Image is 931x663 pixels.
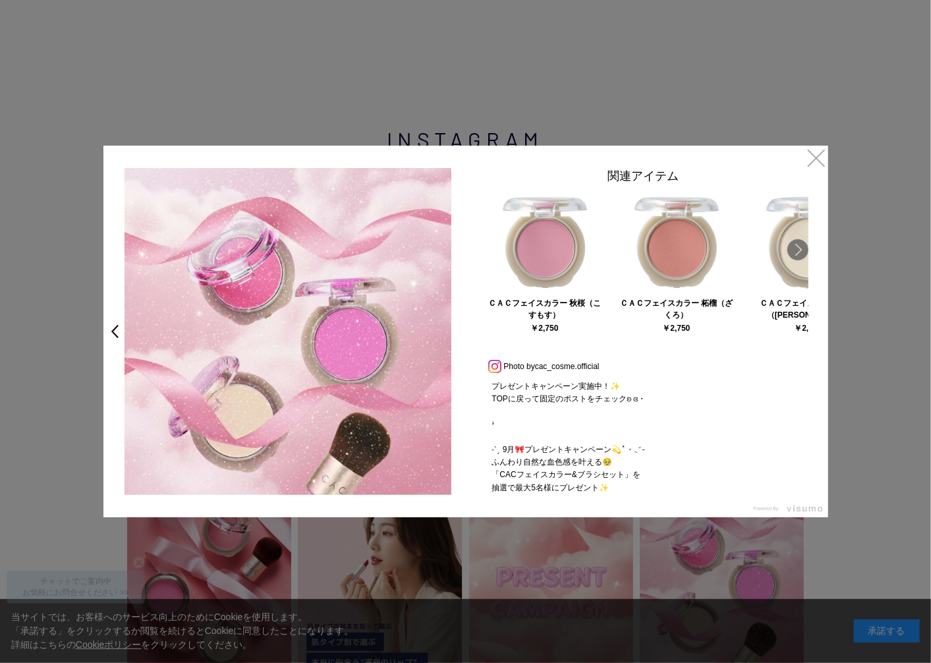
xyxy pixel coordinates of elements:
img: 060302.jpg [627,193,726,292]
a: cac_cosme.official [535,362,600,371]
div: 関連アイテム [479,168,808,190]
div: ￥2,750 [794,324,822,332]
img: 060311.jpg [759,193,858,292]
span: Photo by [504,359,535,374]
a: < [102,320,121,343]
p: プレゼントキャンペーン実施中！✨ TOPに戻って固定のポストをチェックʚ ɞ・ ꜜ ˗ˋˏ 9月🎀プレゼントキャンペーン💫˟ ༝ ˎˊ˗ ふんわり自然な血色感を叶える🥹 「CACフェイスカラー&... [479,380,808,495]
div: ￥2,750 [662,324,690,332]
div: ＣＡＣフェイスカラー 鈴蘭（[PERSON_NAME]） [750,297,866,321]
a: × [804,146,828,169]
div: ＣＡＣフェイスカラー 柘榴（ざくろ） [618,297,734,321]
img: e9091310-2012-419f-ae44-67df0ac1d618-large.jpg [125,168,451,495]
div: ＣＡＣフェイスカラー 秋桜（こすもす） [486,297,602,321]
img: 060301.jpg [495,193,594,292]
div: ￥2,750 [530,324,558,332]
a: Next [787,239,808,260]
